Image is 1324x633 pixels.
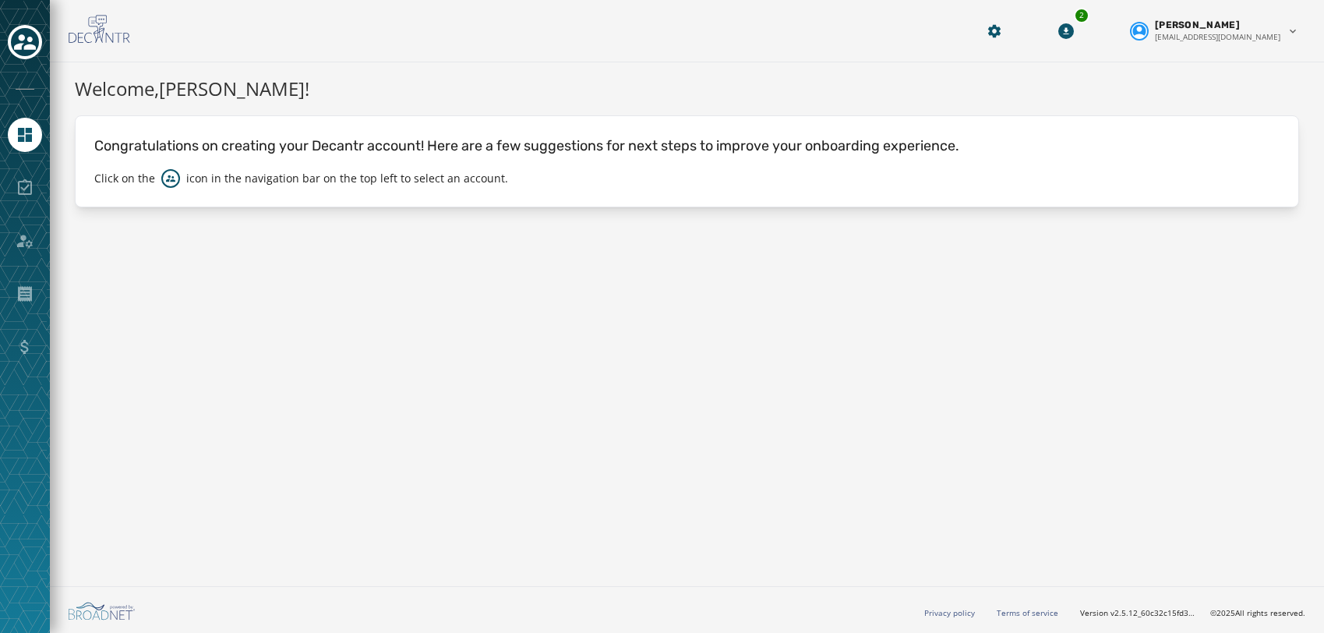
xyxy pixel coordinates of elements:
[75,75,1299,103] h1: Welcome, [PERSON_NAME] !
[8,25,42,59] button: Toggle account select drawer
[997,607,1058,618] a: Terms of service
[94,171,155,186] p: Click on the
[94,135,1280,157] p: Congratulations on creating your Decantr account! Here are a few suggestions for next steps to im...
[1210,607,1305,618] span: © 2025 All rights reserved.
[924,607,975,618] a: Privacy policy
[1124,12,1305,49] button: User settings
[186,171,508,186] p: icon in the navigation bar on the top left to select an account.
[1155,19,1240,31] span: [PERSON_NAME]
[1110,607,1198,619] span: v2.5.12_60c32c15fd37978ea97d18c88c1d5e69e1bdb78b
[8,118,42,152] a: Navigate to Home
[1052,17,1080,45] button: Download Menu
[980,17,1008,45] button: Manage global settings
[1074,8,1089,23] div: 2
[1080,607,1198,619] span: Version
[1155,31,1280,43] span: [EMAIL_ADDRESS][DOMAIN_NAME]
